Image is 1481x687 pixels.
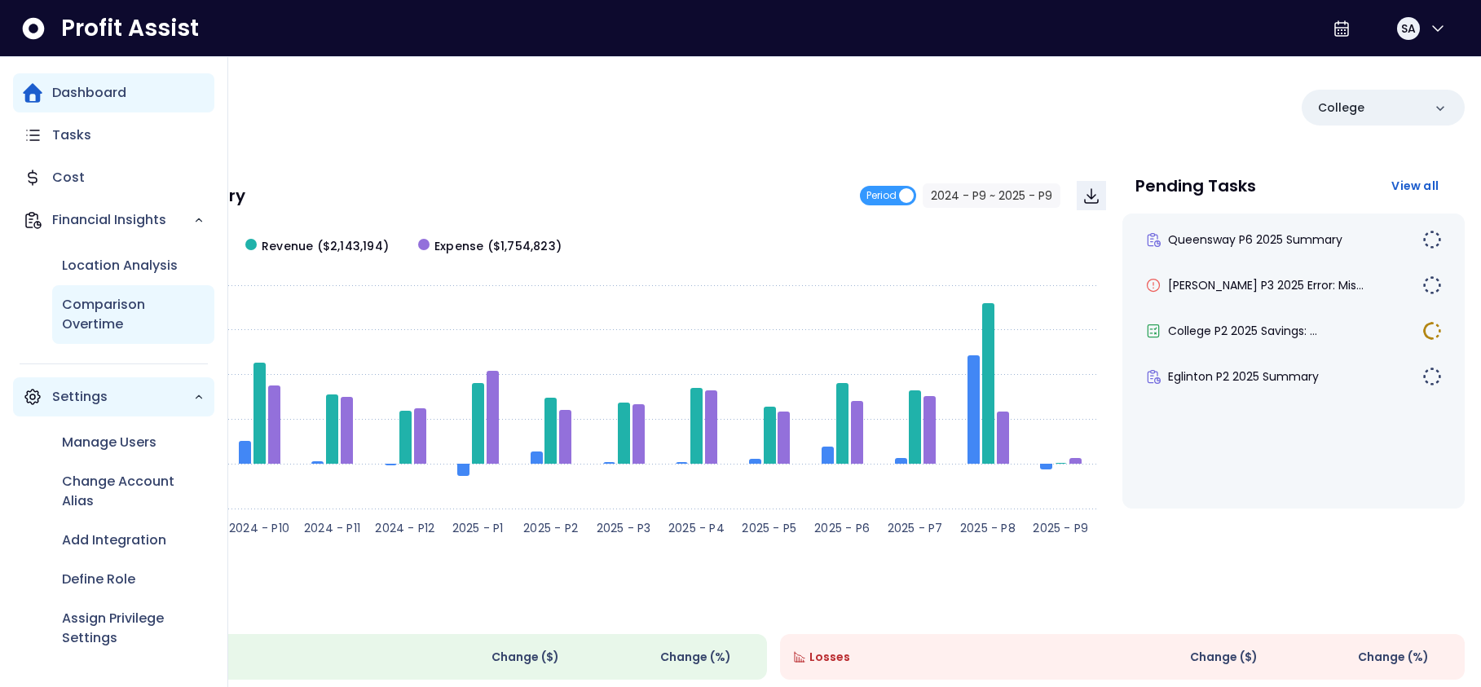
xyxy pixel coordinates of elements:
[82,598,1465,614] p: Wins & Losses
[1168,368,1319,385] span: Eglinton P2 2025 Summary
[1391,178,1439,194] span: View all
[523,520,578,536] text: 2025 - P2
[923,183,1060,208] button: 2024 - P9 ~ 2025 - P9
[660,649,731,666] span: Change (%)
[62,433,156,452] p: Manage Users
[229,520,289,536] text: 2024 - P10
[1378,171,1452,200] button: View all
[62,609,205,648] p: Assign Privilege Settings
[62,570,135,589] p: Define Role
[888,520,943,536] text: 2025 - P7
[62,667,181,687] p: Exclusion Settings
[62,531,166,550] p: Add Integration
[1077,181,1106,210] button: Download
[1168,277,1364,293] span: [PERSON_NAME] P3 2025 Error: Mis...
[52,83,126,103] p: Dashboard
[52,168,85,187] p: Cost
[1422,230,1442,249] img: Not yet Started
[452,520,504,536] text: 2025 - P1
[62,256,178,275] p: Location Analysis
[52,126,91,145] p: Tasks
[62,295,205,334] p: Comparison Overtime
[1135,178,1256,194] p: Pending Tasks
[262,238,389,255] span: Revenue ($2,143,194)
[1190,649,1258,666] span: Change ( $ )
[1422,275,1442,295] img: Not yet Started
[1401,20,1416,37] span: SA
[960,520,1016,536] text: 2025 - P8
[809,649,850,666] span: Losses
[61,14,199,43] span: Profit Assist
[866,186,897,205] span: Period
[814,520,870,536] text: 2025 - P6
[1422,321,1442,341] img: In Progress
[491,649,559,666] span: Change ( $ )
[1318,99,1364,117] p: College
[1168,231,1342,248] span: Queensway P6 2025 Summary
[375,520,434,536] text: 2024 - P12
[52,387,193,407] p: Settings
[1168,323,1317,339] span: College P2 2025 Savings: ...
[742,520,796,536] text: 2025 - P5
[62,472,205,511] p: Change Account Alias
[1358,649,1429,666] span: Change (%)
[434,238,562,255] span: Expense ($1,754,823)
[668,520,725,536] text: 2025 - P4
[304,520,360,536] text: 2024 - P11
[597,520,651,536] text: 2025 - P3
[1033,520,1088,536] text: 2025 - P9
[52,210,193,230] p: Financial Insights
[1422,367,1442,386] img: Not yet Started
